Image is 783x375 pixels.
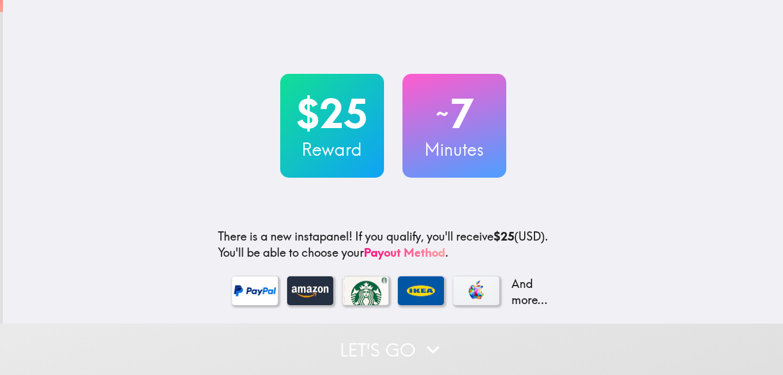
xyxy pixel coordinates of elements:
[218,229,352,243] span: There is a new instapanel!
[494,229,514,243] b: $25
[509,276,555,308] p: And more...
[434,96,450,131] span: ~
[280,90,384,137] h2: $25
[218,228,569,261] p: If you qualify, you'll receive (USD) . You'll be able to choose your .
[280,137,384,162] h3: Reward
[402,137,506,162] h3: Minutes
[364,245,445,260] a: Payout Method
[402,90,506,137] h2: 7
